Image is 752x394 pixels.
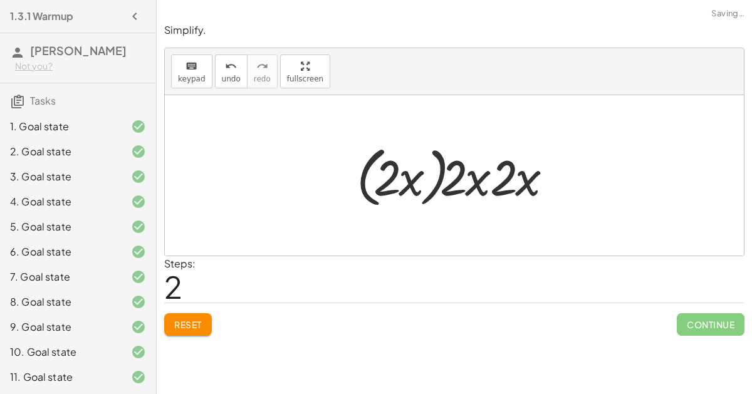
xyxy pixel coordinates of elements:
div: 9. Goal state [10,319,111,334]
button: fullscreen [280,54,330,88]
i: Task finished and correct. [131,294,146,309]
i: Task finished and correct. [131,194,146,209]
i: Task finished and correct. [131,269,146,284]
i: Task finished and correct. [131,345,146,360]
i: Task finished and correct. [131,144,146,159]
span: keypad [178,75,206,83]
p: Simplify. [164,23,744,38]
h4: 1.3.1 Warmup [10,9,73,24]
i: Task finished and correct. [131,169,146,184]
span: fullscreen [287,75,323,83]
div: 1. Goal state [10,119,111,134]
span: Reset [174,319,202,330]
span: 2 [164,267,182,306]
div: Not you? [15,60,146,73]
i: keyboard [185,59,197,74]
div: 4. Goal state [10,194,111,209]
div: 10. Goal state [10,345,111,360]
button: redoredo [247,54,278,88]
button: undoundo [215,54,248,88]
label: Steps: [164,257,196,270]
button: Reset [164,313,212,336]
i: Task finished and correct. [131,119,146,134]
div: 7. Goal state [10,269,111,284]
div: 3. Goal state [10,169,111,184]
span: [PERSON_NAME] [30,43,127,58]
i: Task finished and correct. [131,319,146,334]
i: Task finished and correct. [131,244,146,259]
i: redo [256,59,268,74]
i: Task finished and correct. [131,370,146,385]
button: keyboardkeypad [171,54,212,88]
span: undo [222,75,241,83]
span: redo [254,75,271,83]
i: undo [225,59,237,74]
div: 2. Goal state [10,144,111,159]
div: 5. Goal state [10,219,111,234]
div: 8. Goal state [10,294,111,309]
span: Saving… [711,8,744,20]
div: 11. Goal state [10,370,111,385]
i: Task finished and correct. [131,219,146,234]
div: 6. Goal state [10,244,111,259]
span: Tasks [30,94,56,107]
